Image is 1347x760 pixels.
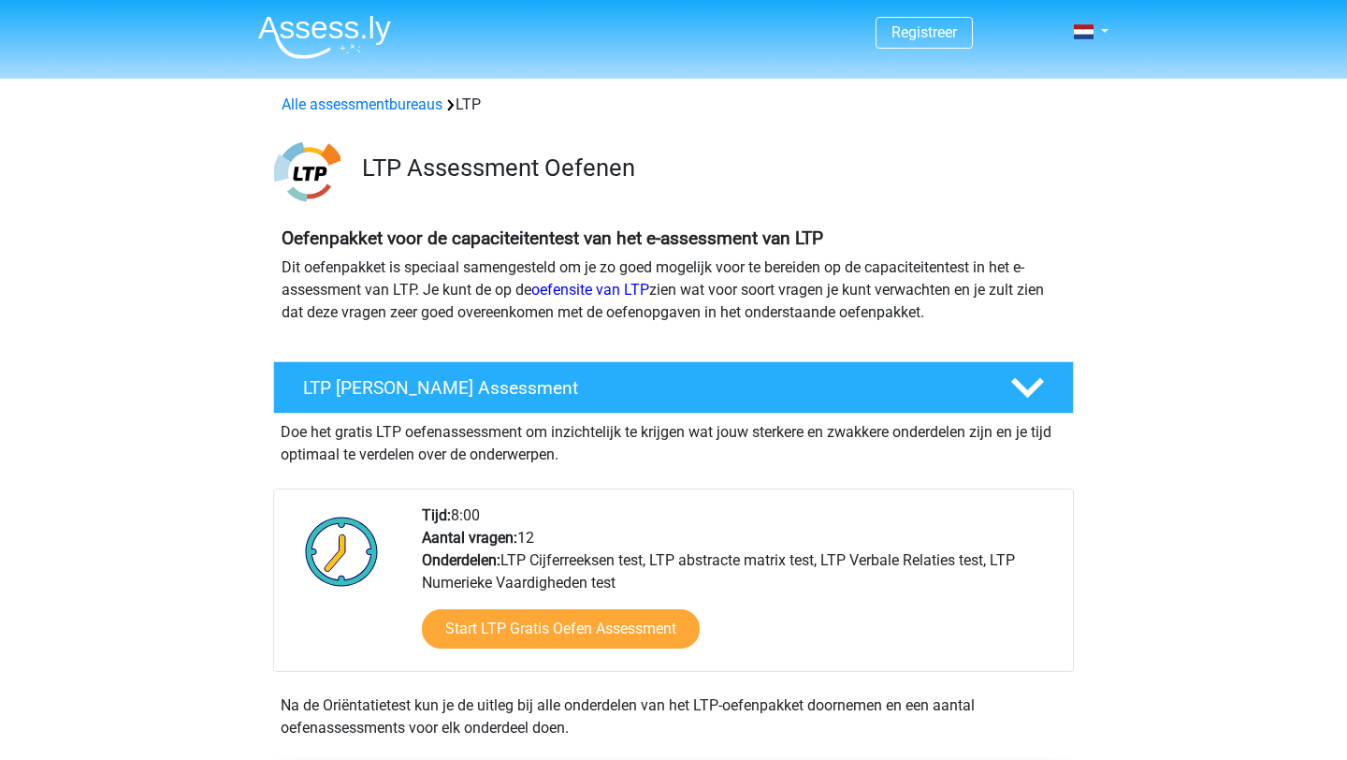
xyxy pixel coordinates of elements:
a: LTP [PERSON_NAME] Assessment [266,361,1081,414]
img: Assessly [258,15,391,59]
img: ltp.png [274,139,340,205]
a: Start LTP Gratis Oefen Assessment [422,609,700,649]
a: Alle assessmentbureaus [282,95,442,113]
h3: LTP Assessment Oefenen [362,153,1059,183]
p: Dit oefenpakket is speciaal samengesteld om je zo goed mogelijk voor te bereiden op de capaciteit... [282,256,1065,324]
div: Na de Oriëntatietest kun je de uitleg bij alle onderdelen van het LTP-oefenpakket doornemen en ee... [273,694,1074,739]
b: Aantal vragen: [422,529,517,547]
div: Doe het gratis LTP oefenassessment om inzichtelijk te krijgen wat jouw sterkere en zwakkere onder... [273,414,1074,466]
b: Onderdelen: [422,551,500,569]
a: oefensite van LTP [531,281,649,299]
h4: LTP [PERSON_NAME] Assessment [303,377,980,399]
div: LTP [274,94,1073,116]
a: Registreer [891,23,957,41]
img: Klok [295,504,389,598]
div: 8:00 12 LTP Cijferreeksen test, LTP abstracte matrix test, LTP Verbale Relaties test, LTP Numerie... [408,504,1072,671]
b: Oefenpakket voor de capaciteitentest van het e-assessment van LTP [282,227,823,249]
b: Tijd: [422,506,451,524]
